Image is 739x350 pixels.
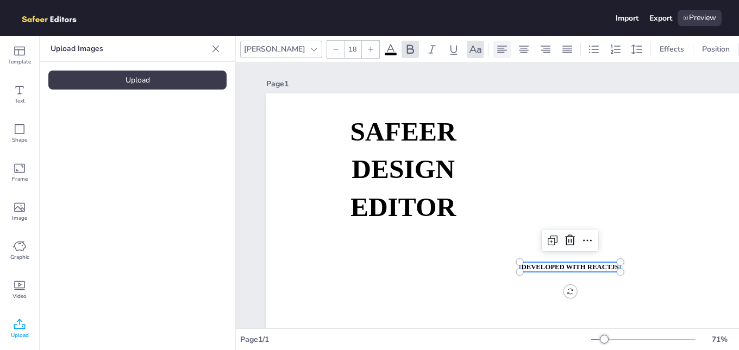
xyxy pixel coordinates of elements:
[12,175,28,183] span: Frame
[616,13,638,23] div: Import
[10,253,29,262] span: Graphic
[15,97,25,105] span: Text
[11,331,29,340] span: Upload
[657,44,686,54] span: Effects
[48,71,227,90] div: Upload
[522,263,619,271] strong: DEVELOPED WITH REACTJS
[350,154,456,221] strong: DESIGN EDITOR
[706,334,732,345] div: 71 %
[649,13,672,23] div: Export
[678,10,722,26] div: Preview
[240,334,591,345] div: Page 1 / 1
[51,36,207,62] p: Upload Images
[17,10,92,26] img: logo.png
[700,44,732,54] span: Position
[242,42,308,56] div: [PERSON_NAME]
[350,117,456,146] strong: SAFEER
[12,136,27,144] span: Shape
[12,292,27,301] span: Video
[8,58,31,66] span: Template
[12,214,27,222] span: Image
